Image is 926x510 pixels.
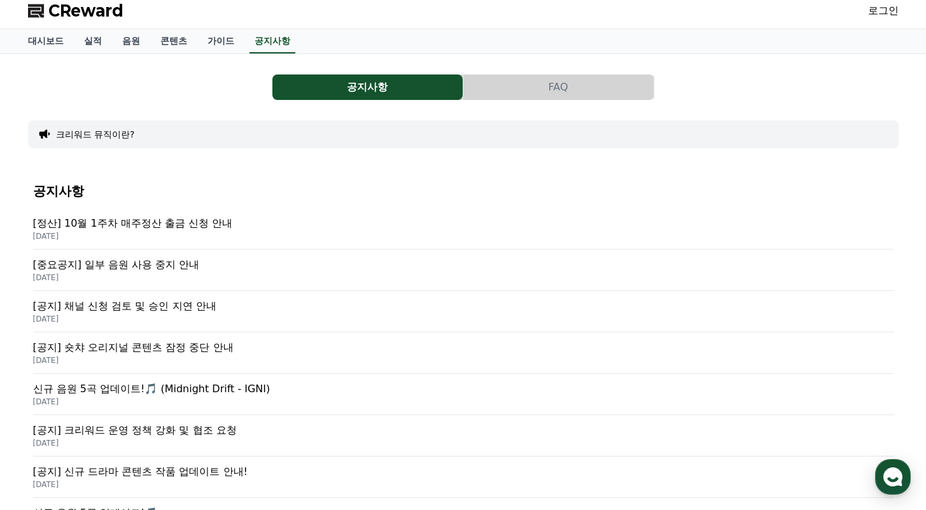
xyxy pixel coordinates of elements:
button: 공지사항 [272,74,463,100]
a: 공지사항 [249,29,295,53]
a: 대시보드 [18,29,74,53]
p: [DATE] [33,355,894,365]
p: [DATE] [33,397,894,407]
a: [중요공지] 일부 음원 사용 중지 안내 [DATE] [33,250,894,291]
p: [공지] 신규 드라마 콘텐츠 작품 업데이트 안내! [33,464,894,479]
button: FAQ [463,74,654,100]
a: 음원 [112,29,150,53]
p: [공지] 크리워드 운영 정책 강화 및 협조 요청 [33,423,894,438]
h4: 공지사항 [33,184,894,198]
p: [DATE] [33,273,894,283]
a: 설정 [164,404,244,436]
a: [공지] 신규 드라마 콘텐츠 작품 업데이트 안내! [DATE] [33,457,894,498]
a: 콘텐츠 [150,29,197,53]
a: [정산] 10월 1주차 매주정산 출금 신청 안내 [DATE] [33,208,894,250]
p: 신규 음원 5곡 업데이트!🎵 (Midnight Drift - IGNI) [33,381,894,397]
p: [DATE] [33,231,894,241]
span: 홈 [40,423,48,433]
a: 대화 [84,404,164,436]
span: CReward [48,1,123,21]
a: [공지] 크리워드 운영 정책 강화 및 협조 요청 [DATE] [33,415,894,457]
a: 홈 [4,404,84,436]
p: [정산] 10월 1주차 매주정산 출금 신청 안내 [33,216,894,231]
a: FAQ [463,74,654,100]
a: 신규 음원 5곡 업데이트!🎵 (Midnight Drift - IGNI) [DATE] [33,374,894,415]
a: CReward [28,1,123,21]
a: 실적 [74,29,112,53]
p: [공지] 숏챠 오리지널 콘텐츠 잠정 중단 안내 [33,340,894,355]
a: [공지] 숏챠 오리지널 콘텐츠 잠정 중단 안내 [DATE] [33,332,894,374]
p: [공지] 채널 신청 검토 및 승인 지연 안내 [33,299,894,314]
span: 대화 [116,423,132,434]
button: 크리워드 뮤직이란? [56,128,135,141]
a: 가이드 [197,29,244,53]
p: [DATE] [33,479,894,490]
a: 로그인 [868,3,899,18]
a: 공지사항 [272,74,463,100]
p: [DATE] [33,438,894,448]
p: [중요공지] 일부 음원 사용 중지 안내 [33,257,894,273]
a: [공지] 채널 신청 검토 및 승인 지연 안내 [DATE] [33,291,894,332]
p: [DATE] [33,314,894,324]
span: 설정 [197,423,212,433]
